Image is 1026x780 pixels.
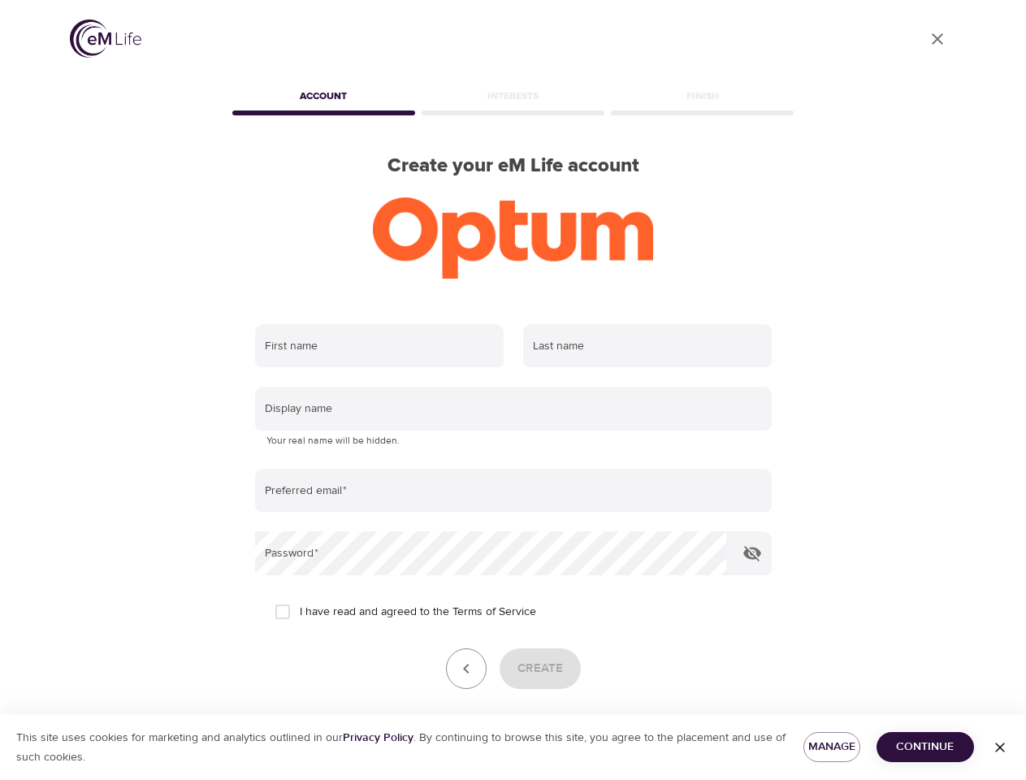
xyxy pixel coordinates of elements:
[890,737,961,757] span: Continue
[803,732,860,762] button: Manage
[373,197,653,279] img: Optum-logo-ora-RGB.png
[452,604,536,621] a: Terms of Service
[300,604,536,621] span: I have read and agreed to the
[343,730,413,745] a: Privacy Policy
[266,433,760,449] p: Your real name will be hidden.
[70,19,141,58] img: logo
[877,732,974,762] button: Continue
[229,154,798,178] h2: Create your eM Life account
[918,19,957,58] a: close
[816,737,847,757] span: Manage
